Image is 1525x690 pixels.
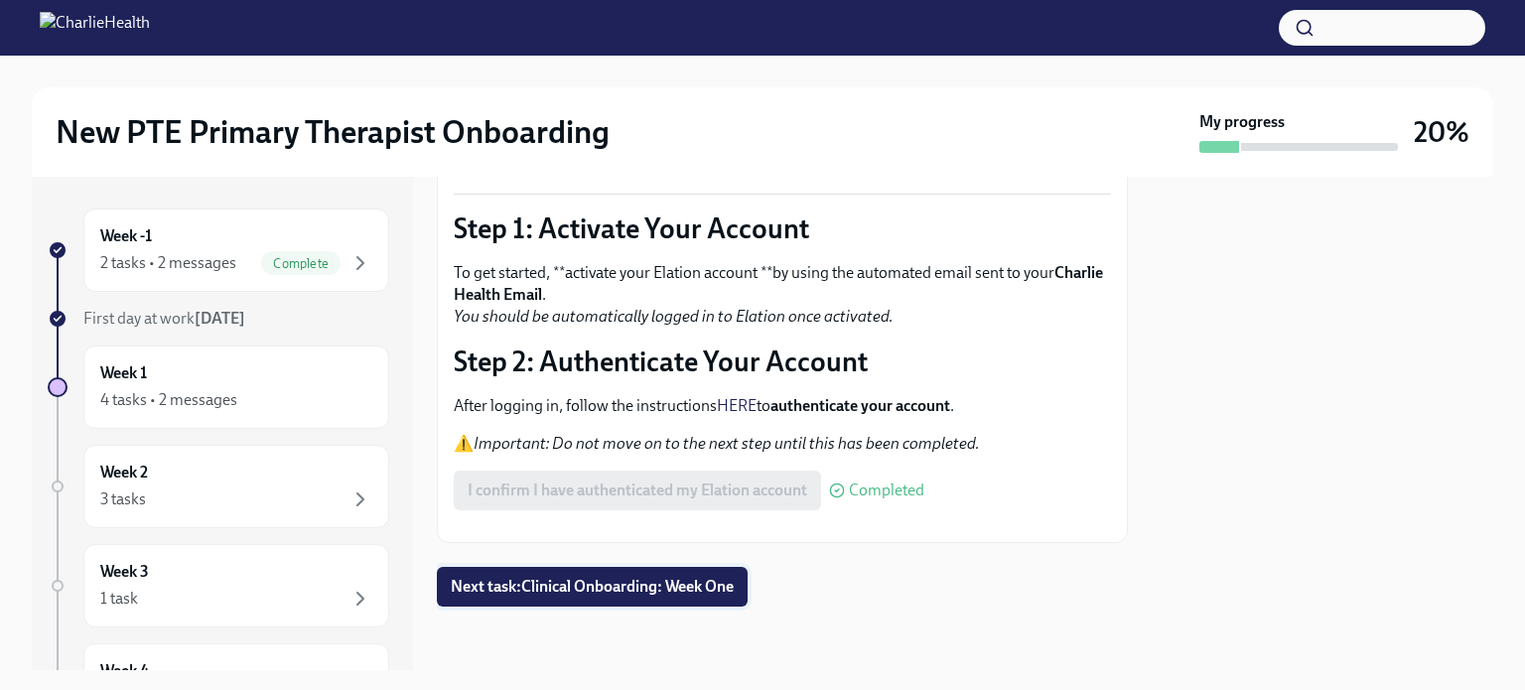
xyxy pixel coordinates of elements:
div: 3 tasks [100,488,146,510]
span: Completed [849,483,924,498]
h6: Week 1 [100,362,147,384]
span: First day at work [83,309,245,328]
p: After logging in, follow the instructions to . [454,395,1111,417]
p: To get started, **activate your Elation account **by using the automated email sent to your . [454,262,1111,328]
div: 4 tasks • 2 messages [100,389,237,411]
a: First day at work[DATE] [48,308,389,330]
p: ⚠️ [454,433,1111,455]
a: Week 23 tasks [48,445,389,528]
strong: My progress [1199,111,1285,133]
strong: [DATE] [195,309,245,328]
em: You should be automatically logged in to Elation once activated. [454,307,894,326]
p: Step 1: Activate Your Account [454,210,1111,246]
span: Complete [261,256,341,271]
div: 2 tasks • 2 messages [100,252,236,274]
a: HERE [717,396,757,415]
div: 1 task [100,588,138,610]
img: CharlieHealth [40,12,150,44]
h6: Week 3 [100,561,149,583]
h6: Week -1 [100,225,152,247]
h3: 20% [1414,114,1469,150]
h2: New PTE Primary Therapist Onboarding [56,112,610,152]
h6: Week 2 [100,462,148,483]
em: Important: Do not move on to the next step until this has been completed. [474,434,980,453]
a: Week 14 tasks • 2 messages [48,345,389,429]
a: Week 31 task [48,544,389,627]
a: Week -12 tasks • 2 messagesComplete [48,208,389,292]
strong: authenticate your account [770,396,950,415]
p: Step 2: Authenticate Your Account [454,344,1111,379]
button: Next task:Clinical Onboarding: Week One [437,567,748,607]
h6: Week 4 [100,660,149,682]
span: Next task : Clinical Onboarding: Week One [451,577,734,597]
